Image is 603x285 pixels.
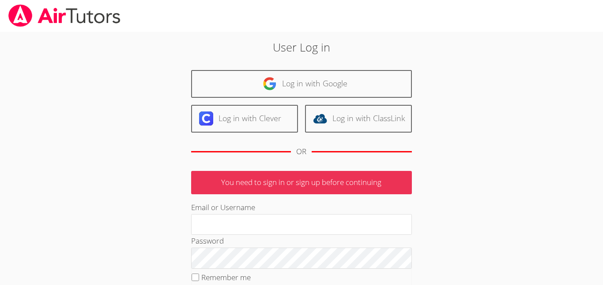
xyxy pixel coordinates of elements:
img: google-logo-50288ca7cdecda66e5e0955fdab243c47b7ad437acaf1139b6f446037453330a.svg [263,77,277,91]
p: You need to sign in or sign up before continuing [191,171,412,194]
img: clever-logo-6eab21bc6e7a338710f1a6ff85c0baf02591cd810cc4098c63d3a4b26e2feb20.svg [199,111,213,126]
label: Email or Username [191,202,255,212]
a: Log in with Google [191,70,412,98]
a: Log in with ClassLink [305,105,412,133]
label: Password [191,236,224,246]
h2: User Log in [139,39,464,56]
img: airtutors_banner-c4298cdbf04f3fff15de1276eac7730deb9818008684d7c2e4769d2f7ddbe033.png [8,4,121,27]
div: OR [296,145,306,158]
label: Remember me [201,272,251,282]
a: Log in with Clever [191,105,298,133]
img: classlink-logo-d6bb404cc1216ec64c9a2012d9dc4662098be43eaf13dc465df04b49fa7ab582.svg [313,111,327,126]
